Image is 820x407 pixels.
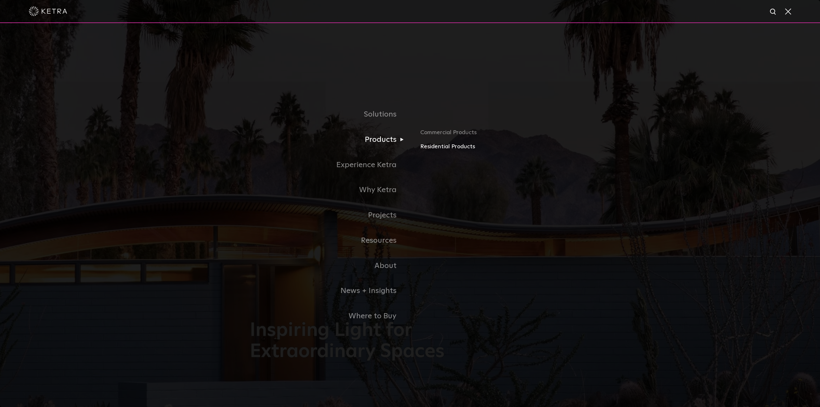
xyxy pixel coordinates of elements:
a: Where to Buy [250,304,410,329]
a: Projects [250,203,410,228]
img: ketra-logo-2019-white [29,6,67,16]
a: Resources [250,228,410,253]
a: Why Ketra [250,177,410,203]
div: Navigation Menu [250,102,570,329]
a: Residential Products [420,142,570,151]
a: Experience Ketra [250,152,410,178]
a: Products [250,127,410,152]
a: Solutions [250,102,410,127]
a: About [250,253,410,279]
img: search icon [769,8,777,16]
a: Commercial Products [420,128,570,142]
a: News + Insights [250,278,410,304]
